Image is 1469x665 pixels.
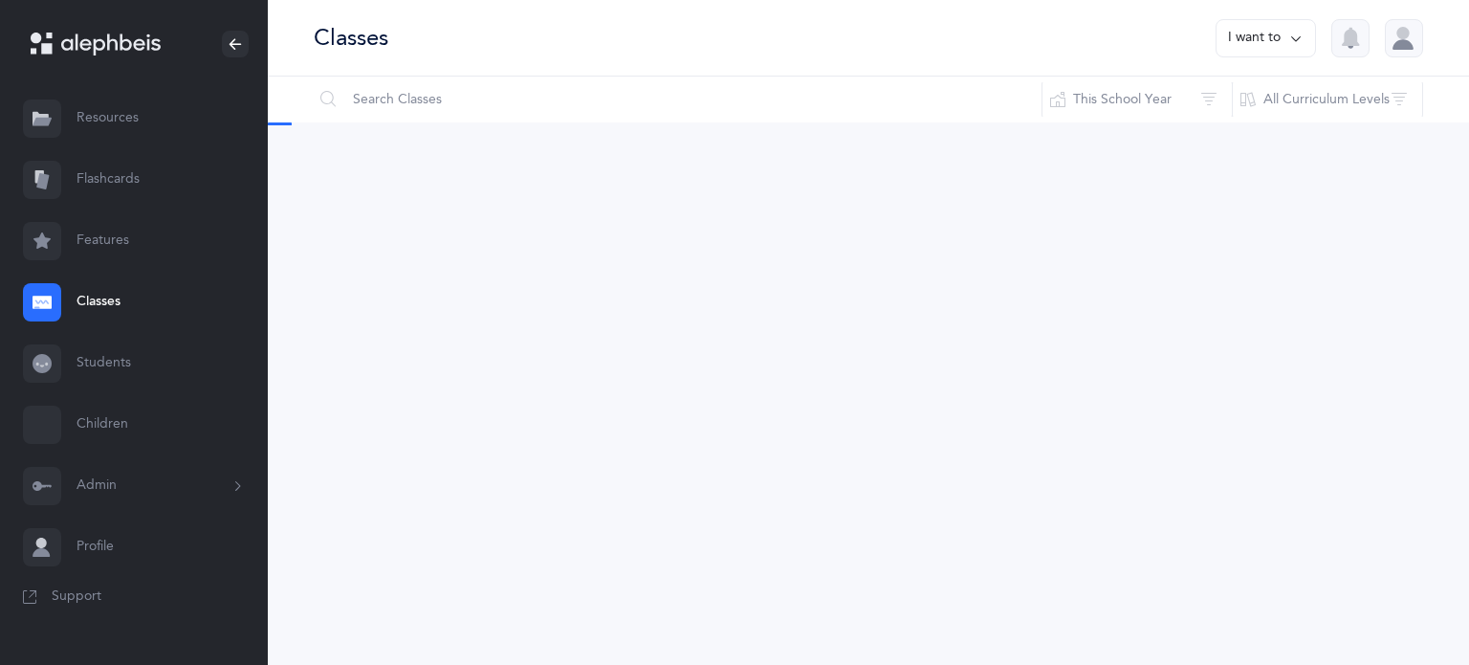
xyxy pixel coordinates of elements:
[1041,77,1233,122] button: This School Year
[313,77,1042,122] input: Search Classes
[52,587,101,607] span: Support
[314,22,388,54] div: Classes
[1216,19,1316,57] button: I want to
[1232,77,1423,122] button: All Curriculum Levels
